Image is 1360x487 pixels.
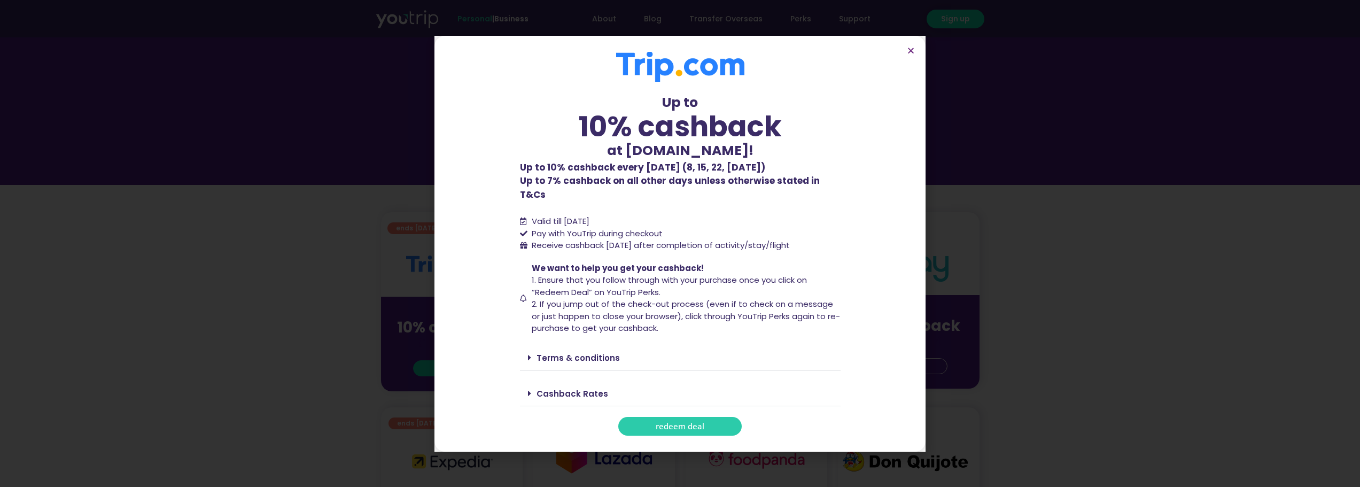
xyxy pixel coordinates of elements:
[618,417,742,436] a: redeem deal
[520,161,765,174] b: Up to 10% cashback every [DATE] (8, 15, 22, [DATE])
[520,92,841,161] div: Up to at [DOMAIN_NAME]!
[520,345,841,370] div: Terms & conditions
[537,352,620,364] a: Terms & conditions
[532,298,840,334] span: 2. If you jump out of the check-out process (even if to check on a message or just happen to clos...
[529,228,663,240] span: Pay with YouTrip during checkout
[656,422,704,430] span: redeem deal
[520,112,841,141] div: 10% cashback
[907,47,915,55] a: Close
[532,274,807,298] span: 1. Ensure that you follow through with your purchase once you click on “Redeem Deal” on YouTrip P...
[537,388,608,399] a: Cashback Rates
[520,381,841,406] div: Cashback Rates
[520,161,841,202] p: Up to 7% cashback on all other days unless otherwise stated in T&Cs
[532,215,589,227] span: Valid till [DATE]
[532,262,704,274] span: We want to help you get your cashback!
[532,239,790,251] span: Receive cashback [DATE] after completion of activity/stay/flight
